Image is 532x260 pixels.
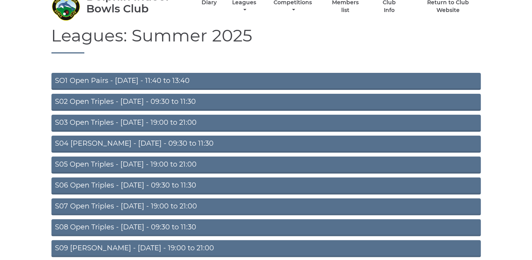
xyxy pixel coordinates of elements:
[51,94,481,111] a: S02 Open Triples - [DATE] - 09:30 to 11:30
[51,198,481,215] a: S07 Open Triples - [DATE] - 19:00 to 21:00
[51,157,481,174] a: S05 Open Triples - [DATE] - 19:00 to 21:00
[51,26,481,53] h1: Leagues: Summer 2025
[51,240,481,257] a: S09 [PERSON_NAME] - [DATE] - 19:00 to 21:00
[51,136,481,153] a: S04 [PERSON_NAME] - [DATE] - 09:30 to 11:30
[51,219,481,236] a: S08 Open Triples - [DATE] - 09:30 to 11:30
[51,73,481,90] a: SO1 Open Pairs - [DATE] - 11:40 to 13:40
[51,177,481,195] a: S06 Open Triples - [DATE] - 09:30 to 11:30
[51,115,481,132] a: S03 Open Triples - [DATE] - 19:00 to 21:00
